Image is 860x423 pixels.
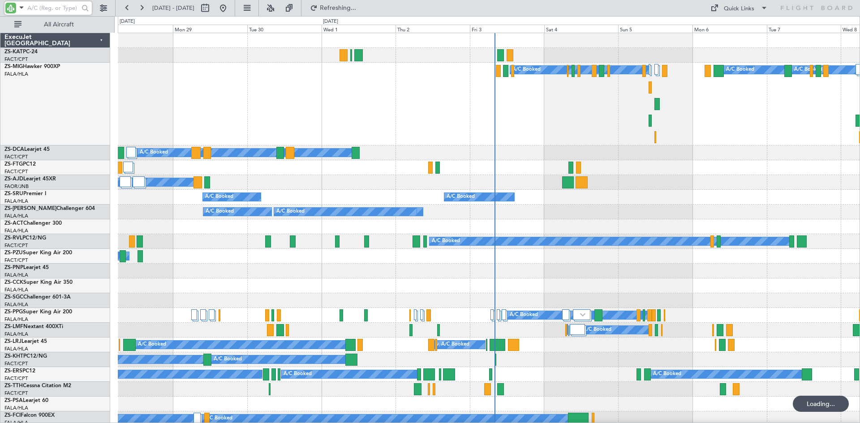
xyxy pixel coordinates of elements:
a: FALA/HLA [4,213,28,219]
a: FALA/HLA [4,346,28,352]
span: ZS-FCI [4,413,21,418]
a: ZS-PSALearjet 60 [4,398,48,403]
div: A/C Booked [510,308,538,322]
a: FACT/CPT [4,360,28,367]
a: FALA/HLA [4,331,28,338]
span: ZS-RVL [4,235,22,241]
a: FACT/CPT [4,375,28,382]
input: A/C (Reg. or Type) [27,1,79,15]
div: Sun 28 [99,25,173,33]
span: ZS-KHT [4,354,23,359]
span: ZS-LMF [4,324,23,329]
a: FACT/CPT [4,154,28,160]
div: Mon 29 [173,25,247,33]
div: A/C Booked [206,205,234,218]
a: FALA/HLA [4,71,28,77]
div: A/C Booked [583,323,611,337]
a: ZS-ERSPC12 [4,368,35,374]
div: Sat 4 [544,25,619,33]
a: ZS-MIGHawker 900XP [4,64,60,69]
span: ZS-PPG [4,309,23,315]
a: FACT/CPT [4,390,28,397]
div: Fri 3 [470,25,544,33]
button: All Aircraft [10,17,97,32]
a: FACT/CPT [4,257,28,264]
a: ZS-PZUSuper King Air 200 [4,250,72,256]
span: ZS-KAT [4,49,23,55]
a: ZS-DCALearjet 45 [4,147,50,152]
div: [DATE] [323,18,338,26]
span: ZS-FTG [4,162,23,167]
span: ZS-ACT [4,221,23,226]
span: ZS-ERS [4,368,22,374]
div: Tue 7 [767,25,841,33]
a: FALA/HLA [4,301,28,308]
div: A/C Booked [214,353,242,366]
a: FALA/HLA [4,316,28,323]
button: Quick Links [706,1,772,15]
a: FAOR/JNB [4,183,29,190]
span: ZS-LRJ [4,339,21,344]
span: Refreshing... [319,5,357,11]
span: ZS-MIG [4,64,23,69]
div: [DATE] [120,18,135,26]
a: FACT/CPT [4,168,28,175]
a: ZS-[PERSON_NAME]Challenger 604 [4,206,95,211]
span: ZS-SGC [4,295,23,300]
span: [DATE] - [DATE] [152,4,194,12]
div: Tue 30 [247,25,322,33]
div: A/C Booked [447,190,475,204]
a: ZS-SRUPremier I [4,191,46,197]
a: FALA/HLA [4,272,28,278]
span: ZS-TTH [4,383,23,389]
span: ZS-PSA [4,398,23,403]
div: Wed 1 [322,25,396,33]
div: A/C Booked [284,367,312,381]
button: Refreshing... [306,1,360,15]
a: ZS-PPGSuper King Air 200 [4,309,72,315]
a: FACT/CPT [4,242,28,249]
div: A/C Booked [437,338,465,351]
a: ZS-SGCChallenger 601-3A [4,295,71,300]
a: ZS-AJDLearjet 45XR [4,176,56,182]
a: ZS-LMFNextant 400XTi [4,324,63,329]
div: Quick Links [724,4,754,13]
a: ZS-KATPC-24 [4,49,38,55]
a: FACT/CPT [4,56,28,63]
span: ZS-CCK [4,280,23,285]
span: ZS-AJD [4,176,23,182]
div: Mon 6 [692,25,767,33]
a: ZS-FTGPC12 [4,162,36,167]
span: ZS-[PERSON_NAME] [4,206,56,211]
span: All Aircraft [23,21,95,28]
a: FALA/HLA [4,286,28,293]
div: Thu 2 [396,25,470,33]
a: FALA/HLA [4,405,28,411]
a: ZS-TTHCessna Citation M2 [4,383,71,389]
div: A/C Booked [276,205,305,218]
a: FALA/HLA [4,227,28,234]
span: ZS-PNP [4,265,23,270]
img: arrow-gray.svg [580,313,585,316]
a: ZS-RVLPC12/NG [4,235,46,241]
a: ZS-KHTPC12/NG [4,354,47,359]
div: Sun 5 [618,25,692,33]
a: ZS-PNPLearjet 45 [4,265,49,270]
a: ZS-FCIFalcon 900EX [4,413,55,418]
div: A/C Booked [140,146,168,159]
a: ZS-CCKSuper King Air 350 [4,280,73,285]
div: A/C Booked [138,338,166,351]
div: A/C Booked [432,235,460,248]
span: ZS-SRU [4,191,23,197]
div: A/C Booked [726,63,754,77]
span: ZS-PZU [4,250,23,256]
div: A/C Booked [441,338,469,351]
span: ZS-DCA [4,147,24,152]
div: A/C Booked [794,63,822,77]
div: Loading... [793,396,849,412]
a: ZS-LRJLearjet 45 [4,339,47,344]
a: FALA/HLA [4,198,28,205]
div: A/C Booked [653,367,681,381]
div: A/C Booked [205,190,233,204]
div: A/C Booked [512,63,541,77]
